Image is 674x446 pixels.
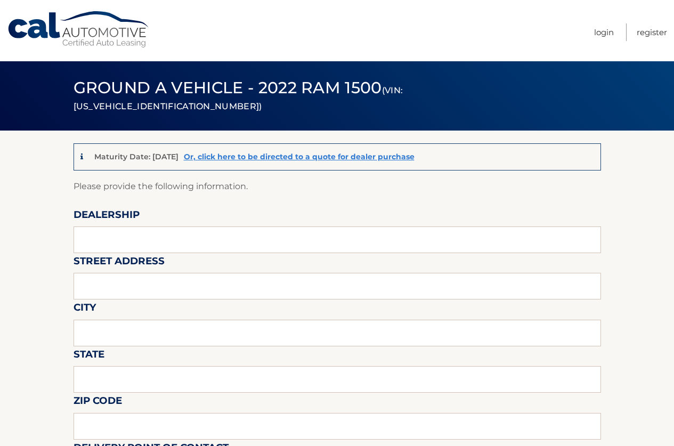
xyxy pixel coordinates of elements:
label: City [74,299,96,319]
a: Login [594,23,614,41]
a: Or, click here to be directed to a quote for dealer purchase [184,152,415,161]
p: Maturity Date: [DATE] [94,152,178,161]
span: Ground a Vehicle - 2022 Ram 1500 [74,78,403,113]
label: Zip Code [74,393,122,412]
label: Street Address [74,253,165,273]
a: Register [637,23,667,41]
p: Please provide the following information. [74,179,601,194]
label: Dealership [74,207,140,226]
label: State [74,346,104,366]
a: Cal Automotive [7,11,151,48]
